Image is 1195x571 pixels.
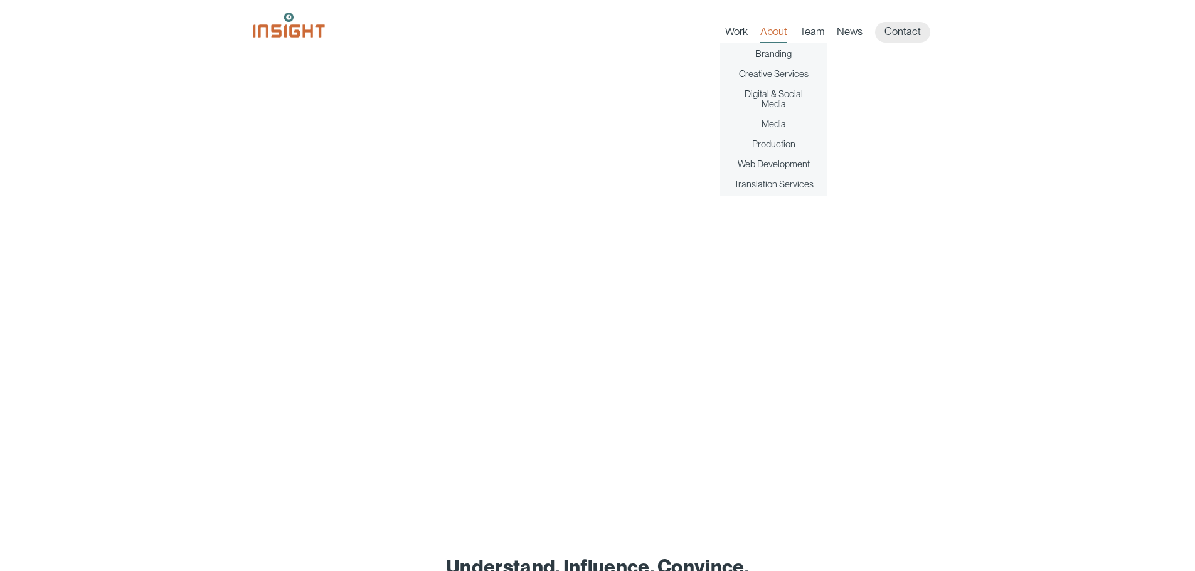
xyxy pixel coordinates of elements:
[734,179,814,189] a: Translation Services
[725,25,748,43] a: Work
[760,25,787,43] a: About
[752,139,795,149] a: Production
[755,49,792,59] a: Branding
[762,119,786,129] a: Media
[800,25,824,43] a: Team
[738,159,810,169] a: Web Development
[739,69,809,79] a: Creative Services
[837,25,863,43] a: News
[732,89,815,109] a: Digital & Social Media
[725,22,943,43] nav: primary navigation menu
[253,13,325,38] img: Insight Marketing Design
[875,22,930,43] a: Contact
